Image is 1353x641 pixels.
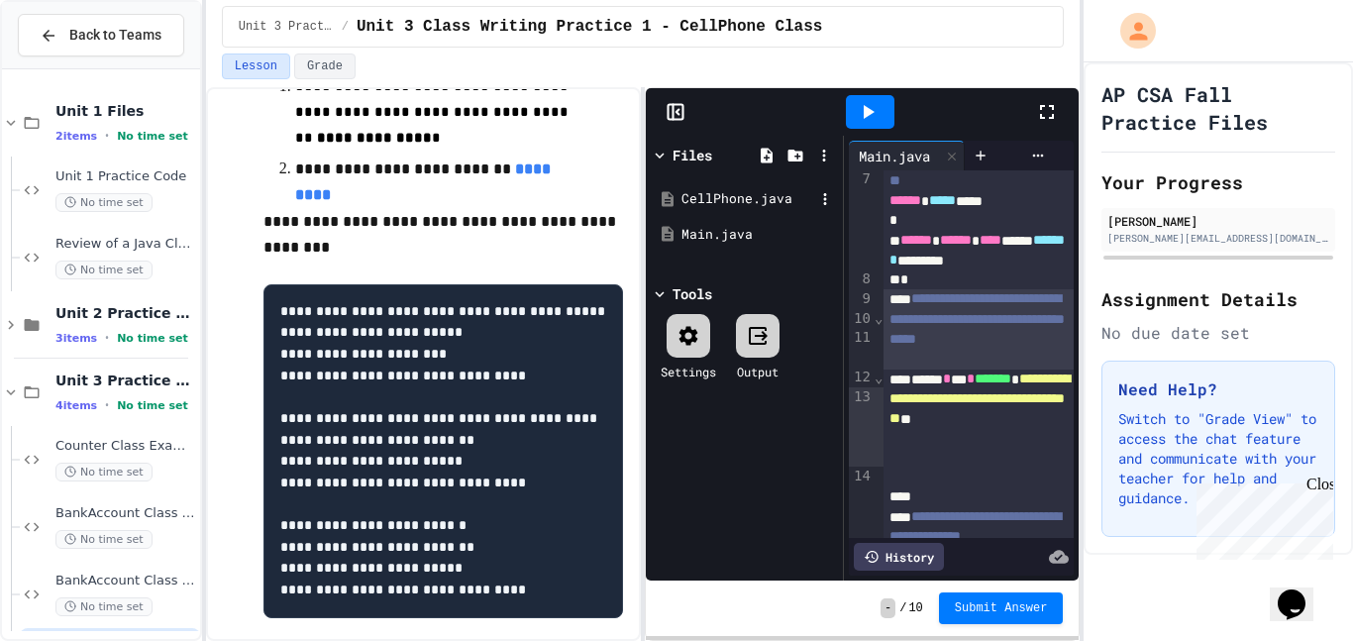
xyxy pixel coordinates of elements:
[1101,168,1335,196] h2: Your Progress
[55,573,196,589] span: BankAccount Class PHASE 2 Example
[55,130,97,143] span: 2 items
[8,8,137,126] div: Chat with us now!Close
[69,25,161,46] span: Back to Teams
[55,597,153,616] span: No time set
[849,368,874,387] div: 12
[1101,80,1335,136] h1: AP CSA Fall Practice Files
[18,14,184,56] button: Back to Teams
[105,397,109,413] span: •
[1107,231,1329,246] div: [PERSON_NAME][EMAIL_ADDRESS][DOMAIN_NAME]
[294,53,356,79] button: Grade
[105,330,109,346] span: •
[881,598,895,618] span: -
[737,363,779,380] div: Output
[117,130,188,143] span: No time set
[849,387,874,467] div: 13
[55,438,196,455] span: Counter Class Example
[55,530,153,549] span: No time set
[239,19,334,35] span: Unit 3 Practice Code
[55,463,153,481] span: No time set
[55,399,97,412] span: 4 items
[1101,285,1335,313] h2: Assignment Details
[849,269,874,289] div: 8
[55,505,196,522] span: BankAccount Class Example
[849,146,940,166] div: Main.java
[899,600,906,616] span: /
[874,310,884,326] span: Fold line
[849,467,874,566] div: 14
[1099,8,1161,53] div: My Account
[908,600,922,616] span: 10
[117,332,188,345] span: No time set
[55,236,196,253] span: Review of a Java Class and Printing
[55,261,153,279] span: No time set
[1101,321,1335,345] div: No due date set
[1118,377,1318,401] h3: Need Help?
[1107,212,1329,230] div: [PERSON_NAME]
[854,543,944,571] div: History
[849,328,874,368] div: 11
[673,283,712,304] div: Tools
[55,332,97,345] span: 3 items
[117,399,188,412] span: No time set
[222,53,290,79] button: Lesson
[55,193,153,212] span: No time set
[55,102,196,120] span: Unit 1 Files
[357,15,822,39] span: Unit 3 Class Writing Practice 1 - CellPhone Class
[849,141,965,170] div: Main.java
[1270,562,1333,621] iframe: chat widget
[955,600,1048,616] span: Submit Answer
[55,304,196,322] span: Unit 2 Practice Code
[105,128,109,144] span: •
[874,370,884,385] span: Fold line
[1189,476,1333,560] iframe: chat widget
[55,372,196,389] span: Unit 3 Practice Code
[342,19,349,35] span: /
[681,225,836,245] div: Main.java
[661,363,716,380] div: Settings
[55,168,196,185] span: Unit 1 Practice Code
[939,592,1064,624] button: Submit Answer
[673,145,712,165] div: Files
[681,189,814,209] div: CellPhone.java
[849,169,874,268] div: 7
[849,309,874,329] div: 10
[1118,409,1318,508] p: Switch to "Grade View" to access the chat feature and communicate with your teacher for help and ...
[849,289,874,309] div: 9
